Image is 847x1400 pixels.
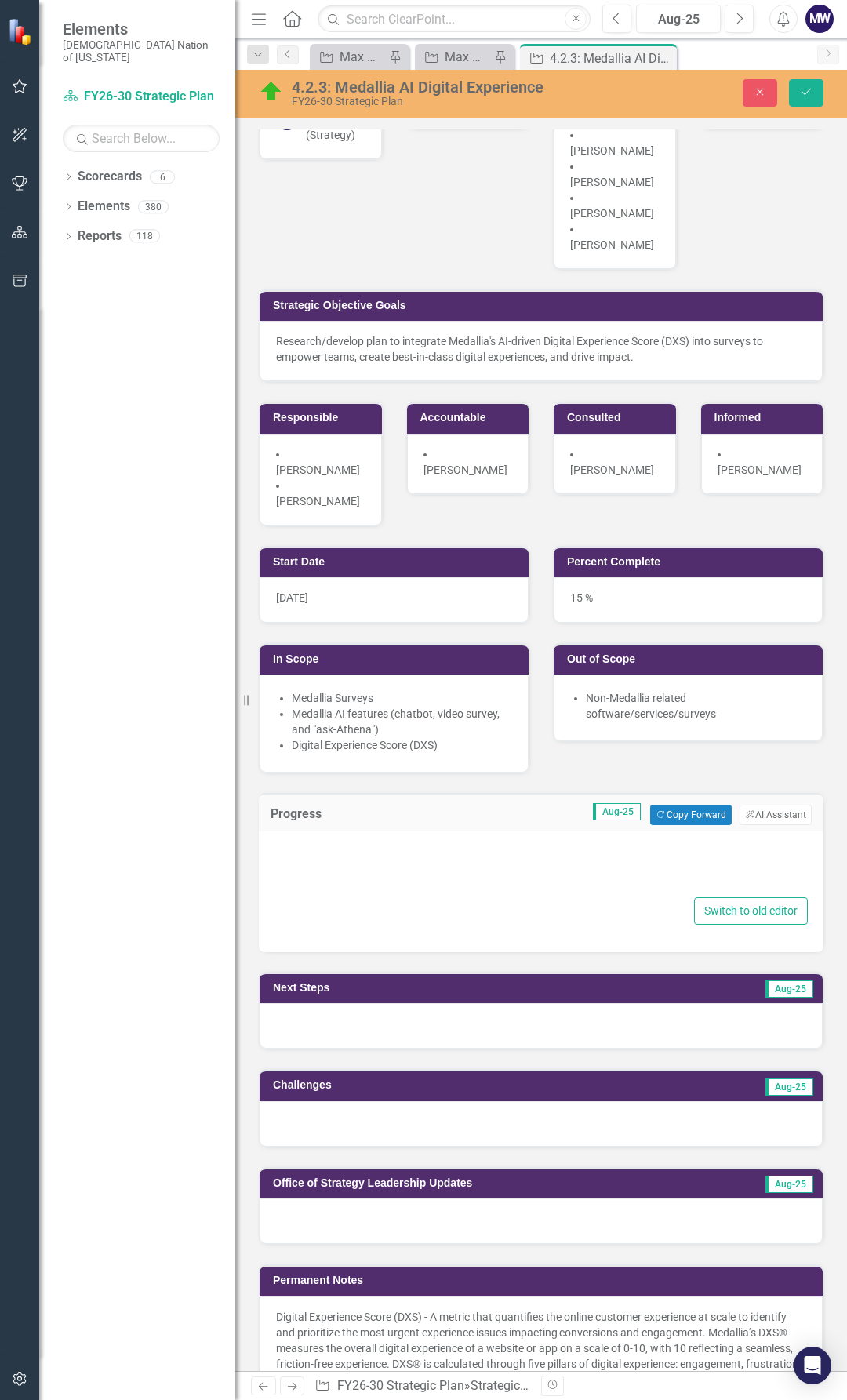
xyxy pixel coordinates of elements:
span: Elements [63,20,220,38]
div: 4.2.3: Medallia AI Digital Experience [550,49,673,68]
h3: Out of Scope [567,653,815,665]
h3: In Scope [273,653,521,665]
img: ClearPoint Strategy [7,17,36,46]
input: Search ClearPoint... [318,5,591,33]
div: Aug-25 [642,10,715,29]
span: [PERSON_NAME] [423,464,507,476]
div: Open Intercom Messenger [794,1347,831,1384]
a: Scorecards [78,168,142,186]
button: Copy Forward [650,805,731,825]
span: [PERSON_NAME] [276,464,360,476]
h3: Strategic Objective Goals [273,300,815,311]
span: Aug-25 [765,1078,813,1096]
span: Aug-25 [593,803,641,820]
h3: Start Date [273,556,521,568]
a: FY26-30 Strategic Plan [337,1378,464,1393]
span: [DATE] [276,591,308,604]
div: Max SO's [445,47,490,67]
input: Search Below... [63,125,220,152]
a: Max SO's [419,47,490,67]
a: Reports [78,227,122,245]
h3: Progress [271,807,373,821]
span: [PERSON_NAME] [718,464,802,476]
div: Max SO's [340,47,385,67]
div: 15 % [554,577,823,623]
span: Aug-25 [765,1176,813,1193]
a: Elements [78,198,130,216]
li: Digital Experience Score (DXS) [292,737,512,753]
h3: Percent Complete [567,556,815,568]
h3: Challenges [273,1079,567,1091]
li: Medallia Surveys [292,690,512,706]
div: Research/develop plan to integrate Medallia's AI-driven Digital Experience Score (DXS) into surve... [276,333,806,365]
span: Aug-25 [765,980,813,998]
span: [PERSON_NAME] [570,207,654,220]
button: MW [805,5,834,33]
span: [PERSON_NAME] [570,238,654,251]
h3: Office of Strategy Leadership Updates [273,1177,707,1189]
span: [PERSON_NAME] [570,464,654,476]
h3: Responsible [273,412,374,424]
div: 4.2.3: Medallia AI Digital Experience [292,78,561,96]
h3: Informed [714,412,816,424]
a: FY26-30 Strategic Plan [63,88,220,106]
img: On Target [259,79,284,104]
button: AI Assistant [740,805,812,825]
p: Digital Experience Score (DXS) - A metric that quantifies the online customer experience at scale... [276,1309,806,1391]
span: [PERSON_NAME] [570,176,654,188]
div: FY26-30 Strategic Plan [292,96,561,107]
button: Aug-25 [636,5,721,33]
li: Non-Medallia related software/services/surveys [586,690,806,722]
div: 6 [150,170,175,184]
h3: Consulted [567,412,668,424]
small: [DEMOGRAPHIC_DATA] Nation of [US_STATE] [63,38,220,64]
button: Switch to old editor [694,897,808,925]
div: 118 [129,230,160,243]
a: Strategic Objectives [471,1378,580,1393]
h3: Permanent Notes [273,1275,815,1286]
div: 380 [138,200,169,213]
a: Max SO's [314,47,385,67]
h3: Accountable [420,412,522,424]
span: [PERSON_NAME] [276,495,360,507]
li: Medallia AI features (chatbot, video survey, and "ask-Athena") [292,706,512,737]
div: » » [314,1377,529,1395]
span: [PERSON_NAME] [570,144,654,157]
h3: Next Steps [273,982,562,994]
